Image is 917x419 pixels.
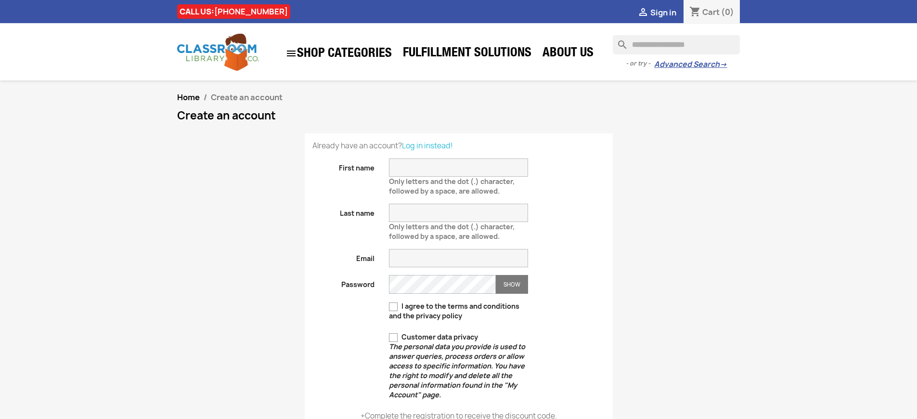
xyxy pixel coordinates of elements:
a: SHOP CATEGORIES [281,43,397,64]
span: Create an account [211,92,283,103]
i:  [637,7,649,19]
span: Only letters and the dot (.) character, followed by a space, are allowed. [389,218,515,241]
h1: Create an account [177,110,740,121]
span: - or try - [626,59,654,68]
a: Advanced Search→ [654,60,727,69]
a: Fulfillment Solutions [398,44,536,64]
i: search [613,35,624,47]
span: Sign in [650,7,676,18]
span: Only letters and the dot (.) character, followed by a space, are allowed. [389,173,515,196]
div: CALL US: [177,4,290,19]
input: Password input [389,275,496,294]
label: Password [305,275,382,289]
i: shopping_cart [689,7,701,18]
img: Classroom Library Company [177,34,259,71]
p: Already have an account? [312,141,605,151]
label: First name [305,158,382,173]
a: Log in instead! [402,141,453,151]
a:  Sign in [637,7,676,18]
label: Customer data privacy [389,332,528,400]
a: Home [177,92,200,103]
span: (0) [721,7,734,17]
span: → [720,60,727,69]
label: I agree to the terms and conditions and the privacy policy [389,301,528,321]
i:  [285,48,297,59]
input: Search [613,35,740,54]
label: Email [305,249,382,263]
a: About Us [538,44,598,64]
span: Cart [702,7,720,17]
label: Last name [305,204,382,218]
a: [PHONE_NUMBER] [214,6,288,17]
button: Show [496,275,528,294]
em: The personal data you provide is used to answer queries, process orders or allow access to specif... [389,342,525,399]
